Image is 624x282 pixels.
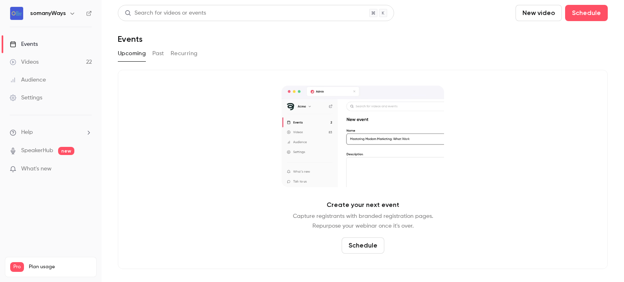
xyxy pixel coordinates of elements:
[21,146,53,155] a: SpeakerHub
[29,264,91,270] span: Plan usage
[10,76,46,84] div: Audience
[58,147,74,155] span: new
[342,237,384,254] button: Schedule
[10,262,24,272] span: Pro
[21,165,52,173] span: What's new
[171,47,198,60] button: Recurring
[10,94,42,102] div: Settings
[10,40,38,48] div: Events
[10,58,39,66] div: Videos
[293,211,433,231] p: Capture registrants with branded registration pages. Repurpose your webinar once it's over.
[10,7,23,20] img: somanyWays
[152,47,164,60] button: Past
[565,5,608,21] button: Schedule
[10,128,92,137] li: help-dropdown-opener
[118,47,146,60] button: Upcoming
[21,128,33,137] span: Help
[516,5,562,21] button: New video
[118,34,143,44] h1: Events
[82,166,92,173] iframe: Noticeable Trigger
[30,9,66,17] h6: somanyWays
[327,200,399,210] p: Create your next event
[125,9,206,17] div: Search for videos or events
